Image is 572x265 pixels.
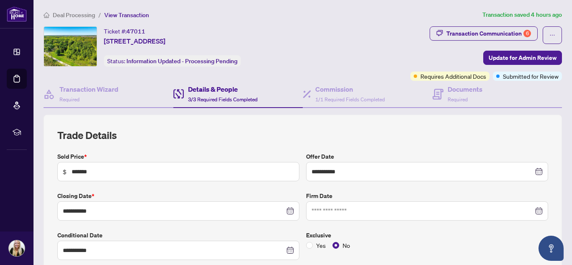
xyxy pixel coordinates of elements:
[188,84,258,94] h4: Details & People
[57,231,299,240] label: Conditional Date
[306,152,548,161] label: Offer Date
[57,152,299,161] label: Sold Price
[306,191,548,201] label: Firm Date
[57,191,299,201] label: Closing Date
[126,57,237,65] span: Information Updated - Processing Pending
[44,27,97,66] img: IMG-X12210970_1.jpg
[430,26,538,41] button: Transaction Communication6
[44,12,49,18] span: home
[188,96,258,103] span: 3/3 Required Fields Completed
[339,241,353,250] span: No
[420,72,486,81] span: Requires Additional Docs
[313,241,329,250] span: Yes
[306,231,548,240] label: Exclusive
[59,96,80,103] span: Required
[59,84,119,94] h4: Transaction Wizard
[539,236,564,261] button: Open asap
[448,96,468,103] span: Required
[104,55,241,67] div: Status:
[104,26,145,36] div: Ticket #:
[126,28,145,35] span: 47011
[53,11,95,19] span: Deal Processing
[63,167,67,176] span: $
[9,240,25,256] img: Profile Icon
[503,72,559,81] span: Submitted for Review
[489,51,557,64] span: Update for Admin Review
[315,84,385,94] h4: Commission
[104,11,149,19] span: View Transaction
[482,10,562,20] article: Transaction saved 4 hours ago
[315,96,385,103] span: 1/1 Required Fields Completed
[448,84,482,94] h4: Documents
[523,30,531,37] div: 6
[446,27,531,40] div: Transaction Communication
[483,51,562,65] button: Update for Admin Review
[104,36,165,46] span: [STREET_ADDRESS]
[7,6,27,22] img: logo
[98,10,101,20] li: /
[549,32,555,38] span: ellipsis
[57,129,548,142] h2: Trade Details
